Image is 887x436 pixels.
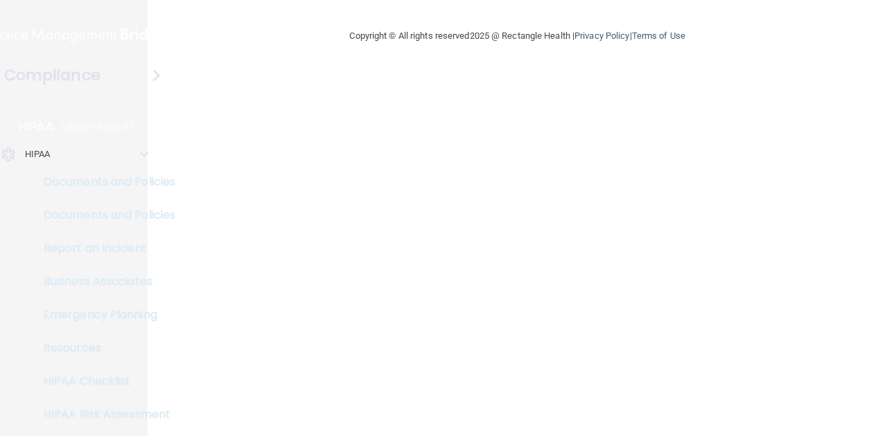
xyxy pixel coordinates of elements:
[61,118,134,135] p: Learn More!
[9,208,198,222] p: Documents and Policies
[9,408,198,421] p: HIPAA Risk Assessment
[4,66,100,85] h4: Compliance
[9,374,198,388] p: HIPAA Checklist
[574,30,629,41] a: Privacy Policy
[25,146,51,163] p: HIPAA
[632,30,685,41] a: Terms of Use
[9,341,198,355] p: Resources
[9,275,198,289] p: Business Associates
[265,14,771,58] div: Copyright © All rights reserved 2025 @ Rectangle Health | |
[9,175,198,189] p: Documents and Policies
[9,308,198,322] p: Emergency Planning
[19,118,54,135] p: HIPAA
[9,242,198,255] p: Report an Incident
